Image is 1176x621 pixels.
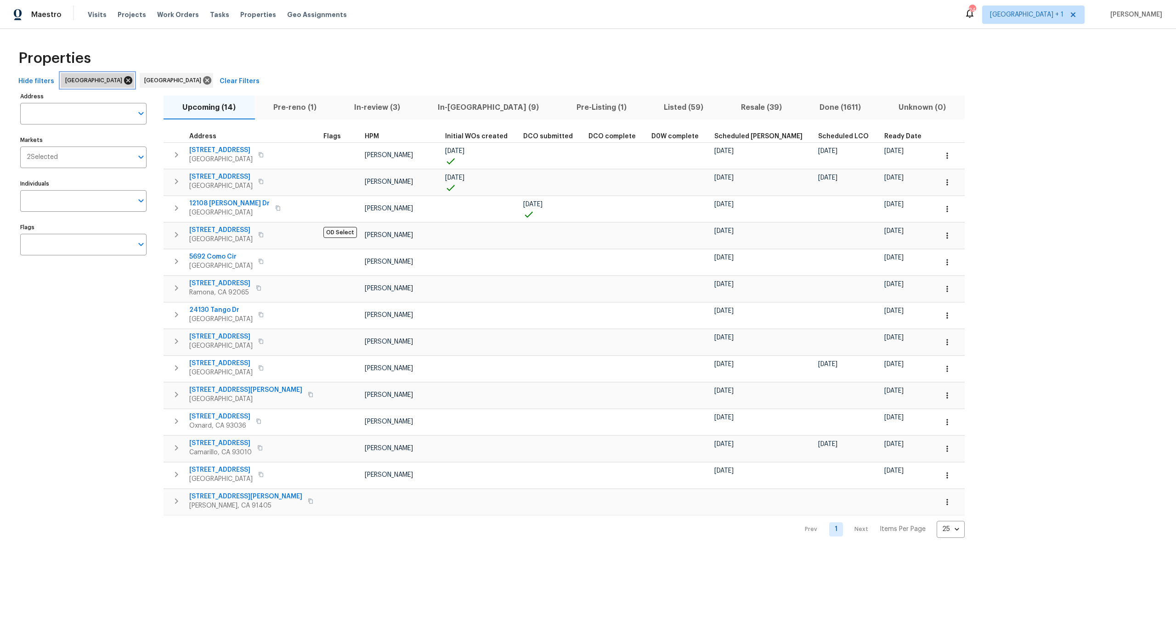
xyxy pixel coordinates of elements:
span: OD Select [323,227,357,238]
span: [PERSON_NAME] [365,445,413,452]
span: Pre-Listing (1) [563,101,640,114]
span: Pre-reno (1) [260,101,330,114]
span: Scheduled LCO [818,133,869,140]
span: [PERSON_NAME] [365,418,413,425]
span: Unknown (0) [885,101,959,114]
span: [PERSON_NAME] [365,312,413,318]
span: [PERSON_NAME] [365,285,413,292]
span: Ready Date [884,133,922,140]
span: [DATE] [818,148,837,154]
span: 5692 Como Cir [189,252,253,261]
span: [PERSON_NAME] [365,152,413,158]
span: [STREET_ADDRESS][PERSON_NAME] [189,385,302,395]
span: [PERSON_NAME], CA 91405 [189,501,302,510]
span: [PERSON_NAME] [365,392,413,398]
span: [DATE] [884,308,904,314]
span: Visits [88,10,107,19]
span: [DATE] [884,468,904,474]
button: Hide filters [15,73,58,90]
span: [PERSON_NAME] [365,232,413,238]
span: Projects [118,10,146,19]
nav: Pagination Navigation [796,521,965,538]
span: [STREET_ADDRESS] [189,439,252,448]
span: Hide filters [18,76,54,87]
span: [PERSON_NAME] [365,259,413,265]
span: [DATE] [884,148,904,154]
span: [STREET_ADDRESS] [189,279,250,288]
span: [STREET_ADDRESS] [189,172,253,181]
button: Open [135,151,147,164]
span: Listed (59) [650,101,717,114]
span: [DATE] [714,414,734,421]
span: [DATE] [818,175,837,181]
span: [GEOGRAPHIC_DATA] [189,235,253,244]
button: Open [135,107,147,120]
span: Ramona, CA 92065 [189,288,250,297]
span: Properties [18,54,91,63]
label: Address [20,94,147,99]
span: [GEOGRAPHIC_DATA] [189,181,253,191]
span: [DATE] [818,441,837,447]
span: Address [189,133,216,140]
span: [STREET_ADDRESS] [189,465,253,474]
span: [PERSON_NAME] [365,205,413,212]
span: Scheduled [PERSON_NAME] [714,133,803,140]
span: Upcoming (14) [169,101,249,114]
div: 25 [937,517,965,541]
span: DCO submitted [523,133,573,140]
span: Geo Assignments [287,10,347,19]
span: In-review (3) [341,101,413,114]
span: [PERSON_NAME] [365,365,413,372]
span: In-[GEOGRAPHIC_DATA] (9) [424,101,552,114]
span: [GEOGRAPHIC_DATA] [189,341,253,350]
span: Initial WOs created [445,133,508,140]
span: [DATE] [714,334,734,341]
span: [STREET_ADDRESS] [189,146,253,155]
span: Clear Filters [220,76,260,87]
span: [GEOGRAPHIC_DATA] [189,368,253,377]
label: Individuals [20,181,147,186]
span: [DATE] [714,308,734,314]
span: DCO complete [588,133,636,140]
a: Goto page 1 [829,522,843,536]
span: [DATE] [884,254,904,261]
span: Maestro [31,10,62,19]
span: Done (1611) [806,101,874,114]
button: Clear Filters [216,73,263,90]
span: [STREET_ADDRESS] [189,359,253,368]
span: [STREET_ADDRESS] [189,332,253,341]
span: [GEOGRAPHIC_DATA] [189,208,270,217]
span: [DATE] [714,388,734,394]
span: [PERSON_NAME] [365,179,413,185]
span: [DATE] [884,175,904,181]
span: 2 Selected [27,153,58,161]
div: [GEOGRAPHIC_DATA] [140,73,213,88]
span: [STREET_ADDRESS] [189,226,253,235]
span: Work Orders [157,10,199,19]
span: [GEOGRAPHIC_DATA] [189,395,302,404]
span: [DATE] [884,361,904,367]
p: Items Per Page [880,525,926,534]
span: [DATE] [714,254,734,261]
span: Flags [323,133,341,140]
span: 24130 Tango Dr [189,305,253,315]
span: [DATE] [884,201,904,208]
span: 12108 [PERSON_NAME] Dr [189,199,270,208]
span: [DATE] [714,201,734,208]
span: [DATE] [445,175,464,181]
span: [DATE] [714,468,734,474]
span: [GEOGRAPHIC_DATA] [189,155,253,164]
span: [DATE] [714,441,734,447]
span: Resale (39) [728,101,795,114]
span: [DATE] [884,228,904,234]
span: [DATE] [884,388,904,394]
span: [DATE] [714,228,734,234]
span: [PERSON_NAME] [365,472,413,478]
span: [DATE] [714,175,734,181]
span: [GEOGRAPHIC_DATA] [189,474,253,484]
span: [DATE] [445,148,464,154]
span: [GEOGRAPHIC_DATA] [65,76,126,85]
span: Camarillo, CA 93010 [189,448,252,457]
span: [DATE] [714,148,734,154]
button: Open [135,194,147,207]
